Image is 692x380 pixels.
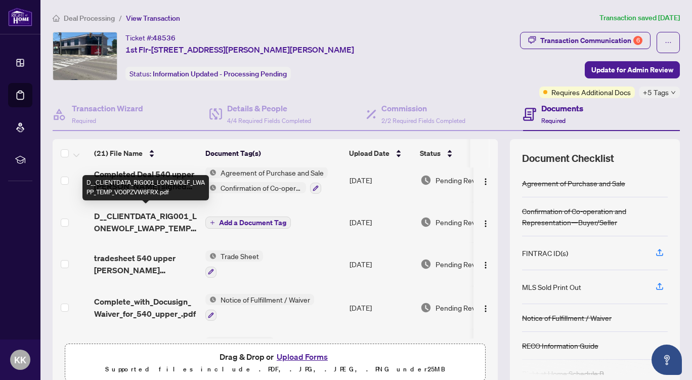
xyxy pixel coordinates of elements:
span: Completed Deal 540 upper [PERSON_NAME] signed both parties.pdf [94,168,197,192]
span: Further Deposit [217,337,274,348]
button: Open asap [652,345,682,375]
img: IMG-40746860_1.jpg [53,32,117,80]
span: Pending Review [436,217,486,228]
img: Document Status [420,217,431,228]
span: ellipsis [665,39,672,46]
h4: Details & People [227,102,311,114]
span: Required [541,117,566,124]
div: Status: [125,67,291,80]
span: 48536 [153,33,176,43]
span: Pending Review [436,175,486,186]
img: Status Icon [205,250,217,262]
div: MLS Sold Print Out [522,281,581,292]
span: D__CLIENTDATA_RIG001_LONEWOLF_LWAPP_TEMP_VO0PZVW6FRX.pdf [94,210,197,234]
span: tradesheet 540 upper [PERSON_NAME] signed.pdf [94,252,197,276]
span: home [53,15,60,22]
button: Logo [478,172,494,188]
td: [DATE] [345,286,416,329]
span: Trade Sheet [217,250,263,262]
h4: Transaction Wizard [72,102,143,114]
div: Transaction Communication [540,32,642,49]
button: Upload Forms [274,350,331,363]
span: Add a Document Tag [219,219,286,226]
span: Pending Review [436,302,486,313]
img: Logo [482,178,490,186]
span: Update for Admin Review [591,62,673,78]
span: down [671,90,676,95]
button: Transaction Communication6 [520,32,651,49]
img: Logo [482,261,490,269]
div: Confirmation of Co-operation and Representation—Buyer/Seller [522,205,668,228]
th: Upload Date [345,139,416,167]
article: Transaction saved [DATE] [599,12,680,24]
img: Logo [482,220,490,228]
span: Notice of Fulfillment / Waiver [217,294,314,305]
td: [DATE] [345,202,416,242]
span: 1st Flr-[STREET_ADDRESS][PERSON_NAME][PERSON_NAME] [125,44,354,56]
div: 6 [633,36,642,45]
img: Status Icon [205,182,217,193]
button: Logo [478,256,494,272]
th: Status [416,139,502,167]
button: Update for Admin Review [585,61,680,78]
span: Confirmation of Co-operation and Representation—Buyer/Seller [217,182,306,193]
h4: Documents [541,102,583,114]
span: Complete_with_Docusign_Waiver_for_540_upper_.pdf [94,295,197,320]
p: Supported files include .PDF, .JPG, .JPEG, .PNG under 25 MB [71,363,479,375]
th: (21) File Name [90,139,201,167]
button: Status IconTrade Sheet [205,250,263,278]
img: Status Icon [205,167,217,178]
div: Ticket #: [125,32,176,44]
span: 2/2 Required Fields Completed [381,117,465,124]
span: View Transaction [126,14,180,23]
button: Logo [478,214,494,230]
img: Logo [482,305,490,313]
span: +5 Tags [643,87,669,98]
button: Logo [478,300,494,316]
span: KK [14,353,26,367]
td: [DATE] [345,329,416,372]
div: D__CLIENTDATA_RIG001_LONEWOLF_LWAPP_TEMP_VO0PZVW6FRX.pdf [82,175,209,200]
th: Document Tag(s) [201,139,345,167]
div: FINTRAC ID(s) [522,247,568,259]
h4: Commission [381,102,465,114]
span: Document Checklist [522,151,614,165]
span: Deal Processing [64,14,115,23]
img: Document Status [420,302,431,313]
li: / [119,12,122,24]
td: [DATE] [345,159,416,202]
div: Notice of Fulfillment / Waiver [522,312,612,323]
button: Add a Document Tag [205,217,291,229]
img: Status Icon [205,294,217,305]
span: Pending Review [436,259,486,270]
img: Document Status [420,259,431,270]
span: Requires Additional Docs [551,87,631,98]
td: [DATE] [345,242,416,286]
span: Information Updated - Processing Pending [153,69,287,78]
span: Drag & Drop or [220,350,331,363]
span: plus [210,220,215,225]
span: Required [72,117,96,124]
img: Status Icon [205,337,217,348]
span: 1759426317509-BurlingtonScanner20251002124828.pdf [94,339,197,363]
div: Agreement of Purchase and Sale [522,178,625,189]
button: Status IconAgreement of Purchase and SaleStatus IconConfirmation of Co-operation and Representati... [205,167,328,194]
span: Upload Date [349,148,390,159]
span: Agreement of Purchase and Sale [217,167,328,178]
span: Status [420,148,441,159]
button: Status IconNotice of Fulfillment / Waiver [205,294,314,321]
img: Document Status [420,175,431,186]
span: (21) File Name [94,148,143,159]
span: 4/4 Required Fields Completed [227,117,311,124]
button: Add a Document Tag [205,216,291,229]
button: Status IconFurther Deposit [205,337,291,364]
img: logo [8,8,32,26]
div: RECO Information Guide [522,340,598,351]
